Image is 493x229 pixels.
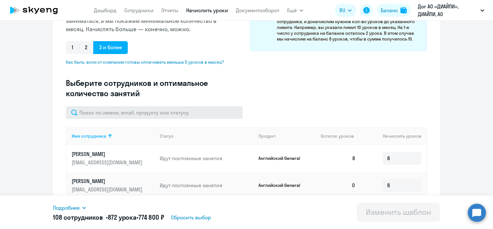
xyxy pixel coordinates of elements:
[66,78,229,98] h3: Выберите сотрудников и оптимальное количество занятий
[258,133,276,139] div: Продукт
[357,203,440,222] button: Изменить шаблон
[171,214,211,221] span: Сбросить выбор
[418,3,478,18] p: Дог АО «ДИАЙПИ», ДИАЙПИ, АО
[53,213,164,222] h5: 108 сотрудников • •
[400,7,407,14] img: balance
[94,7,116,14] a: Дашборд
[321,133,354,139] span: Остаток уроков
[258,133,316,139] div: Продукт
[53,204,80,212] span: Подробнее
[381,6,398,14] div: Баланс
[160,182,253,189] p: Идут постоянные занятия
[160,133,253,139] div: Статус
[72,178,155,193] a: [PERSON_NAME][EMAIL_ADDRESS][DOMAIN_NAME]
[335,4,356,17] button: RU
[339,6,345,14] span: RU
[361,127,427,145] th: Начислить уроков
[258,155,307,161] p: Английский General
[316,172,361,199] td: 0
[287,4,303,17] button: Ещё
[161,7,178,14] a: Отчеты
[236,7,279,14] a: Документооборот
[316,145,361,172] td: 8
[186,7,228,14] a: Начислить уроки
[160,155,253,162] p: Идут постоянные занятия
[72,133,106,139] div: Имя сотрудника
[124,7,154,14] a: Сотрудники
[138,213,164,221] span: 774 800 ₽
[72,186,144,193] p: [EMAIL_ADDRESS][DOMAIN_NAME]
[72,159,144,166] p: [EMAIL_ADDRESS][DOMAIN_NAME]
[258,182,307,188] p: Английский General
[108,213,136,221] span: 872 урока
[321,133,361,139] div: Остаток уроков
[72,151,155,166] a: [PERSON_NAME][EMAIL_ADDRESS][DOMAIN_NAME]
[66,59,229,65] span: Как быть, если от компании готовы оплачивать меньше 5 уроков в месяц?
[66,41,79,54] span: 1
[72,178,144,185] p: [PERSON_NAME]
[93,41,128,54] span: 3 и более
[72,151,144,158] p: [PERSON_NAME]
[160,133,174,139] div: Статус
[79,41,93,54] span: 2
[287,6,297,14] span: Ещё
[415,3,488,18] button: Дог АО «ДИАЙПИ», ДИАЙПИ, АО
[66,106,243,119] input: Поиск по имени, email, продукту или статусу
[72,133,155,139] div: Имя сотрудника
[277,13,421,42] p: Раз в месяц мы будем смотреть, сколько уроков есть на балансе сотрудника, и доначислим нужное кол...
[377,4,411,17] button: Балансbalance
[366,207,431,217] div: Изменить шаблон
